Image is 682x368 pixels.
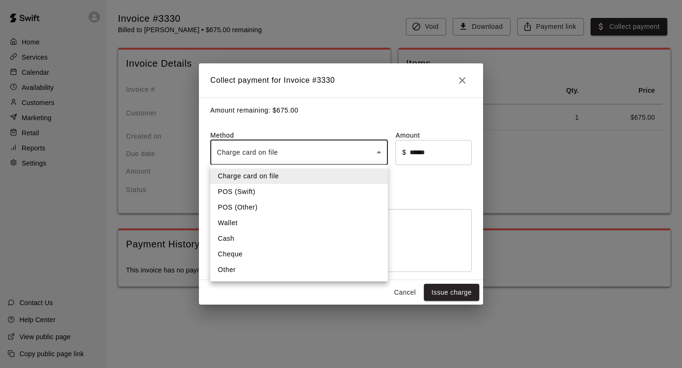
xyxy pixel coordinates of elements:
[210,215,388,231] li: Wallet
[210,200,388,215] li: POS (Other)
[210,168,388,184] li: Charge card on file
[210,246,388,262] li: Cheque
[210,231,388,246] li: Cash
[210,184,388,200] li: POS (Swift)
[210,262,388,278] li: Other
